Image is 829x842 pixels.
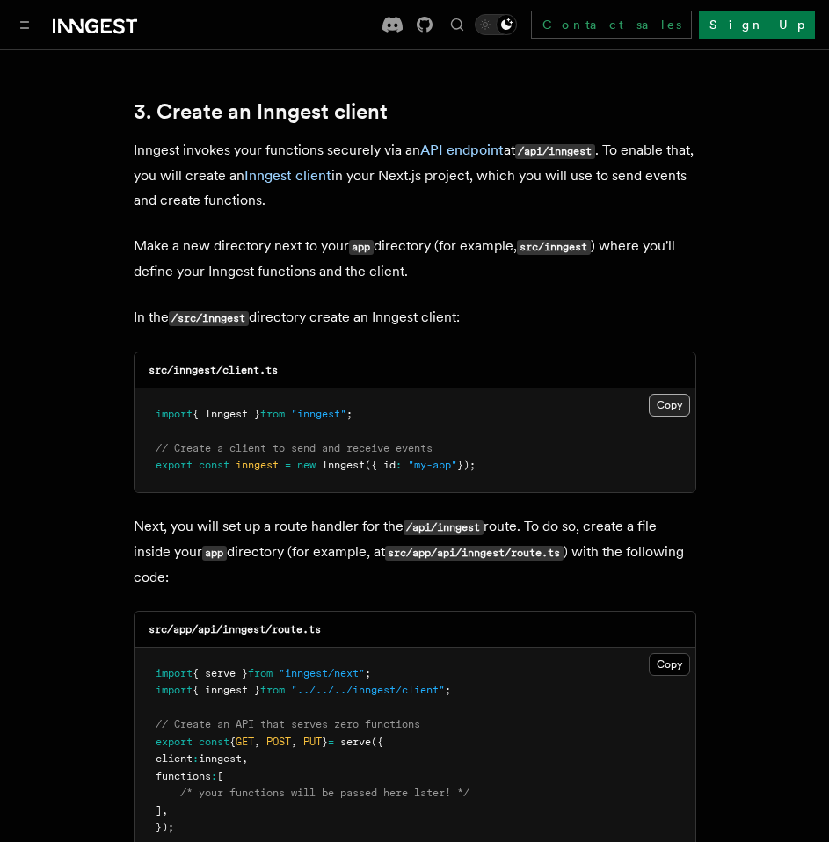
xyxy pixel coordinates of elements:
p: Inngest invokes your functions securely via an at . To enable that, you will create an in your Ne... [134,138,696,213]
span: /* your functions will be passed here later! */ [180,787,469,799]
span: PUT [303,736,322,748]
span: ; [445,684,451,696]
span: import [156,408,193,420]
span: POST [266,736,291,748]
code: /src/inngest [169,311,249,326]
span: ({ id [365,459,396,471]
span: = [285,459,291,471]
code: /api/inngest [515,144,595,159]
span: "inngest" [291,408,346,420]
span: from [248,667,273,679]
a: 3. Create an Inngest client [134,99,388,124]
span: export [156,736,193,748]
code: src/inngest/client.ts [149,364,278,376]
span: "inngest/next" [279,667,365,679]
span: inngest [199,752,242,765]
span: , [254,736,260,748]
span: : [396,459,402,471]
span: = [328,736,334,748]
p: In the directory create an Inngest client: [134,305,696,330]
span: : [211,770,217,782]
span: }); [156,821,174,833]
button: Toggle dark mode [475,14,517,35]
a: Inngest client [244,167,331,184]
span: ({ [371,736,383,748]
span: , [291,736,297,748]
span: { serve } [193,667,248,679]
code: app [202,546,227,561]
span: ; [365,667,371,679]
span: Inngest [322,459,365,471]
code: src/app/api/inngest/route.ts [385,546,564,561]
span: import [156,684,193,696]
span: "../../../inngest/client" [291,684,445,696]
span: export [156,459,193,471]
span: serve [340,736,371,748]
span: // Create a client to send and receive events [156,442,433,454]
span: functions [156,770,211,782]
a: API endpoint [420,142,504,158]
span: }); [457,459,476,471]
span: inngest [236,459,279,471]
span: from [260,408,285,420]
code: src/inngest [517,240,591,255]
code: /api/inngest [404,520,484,535]
a: Contact sales [531,11,692,39]
span: new [297,459,316,471]
span: { inngest } [193,684,260,696]
span: const [199,736,229,748]
span: , [162,804,168,817]
span: , [242,752,248,765]
span: GET [236,736,254,748]
span: } [322,736,328,748]
span: "my-app" [408,459,457,471]
a: Sign Up [699,11,815,39]
span: : [193,752,199,765]
span: client [156,752,193,765]
code: src/app/api/inngest/route.ts [149,623,321,635]
span: const [199,459,229,471]
span: { [229,736,236,748]
button: Copy [649,653,690,676]
span: ; [346,408,353,420]
span: // Create an API that serves zero functions [156,718,420,730]
span: { Inngest } [193,408,260,420]
code: app [349,240,374,255]
span: from [260,684,285,696]
span: ] [156,804,162,817]
p: Next, you will set up a route handler for the route. To do so, create a file inside your director... [134,514,696,590]
p: Make a new directory next to your directory (for example, ) where you'll define your Inngest func... [134,234,696,284]
span: import [156,667,193,679]
button: Find something... [447,14,468,35]
span: [ [217,770,223,782]
button: Copy [649,394,690,417]
button: Toggle navigation [14,14,35,35]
